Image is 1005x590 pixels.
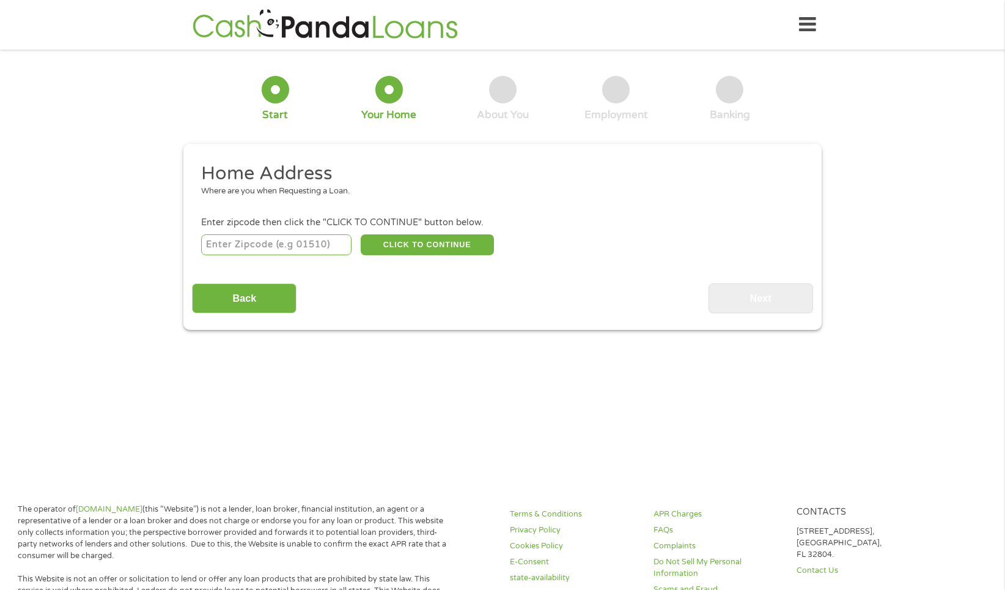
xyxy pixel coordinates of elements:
div: About You [477,108,529,122]
img: GetLoanNow Logo [189,7,462,42]
a: Do Not Sell My Personal Information [653,556,782,580]
div: Start [262,108,288,122]
a: FAQs [653,525,782,536]
a: state-availability [510,572,638,584]
a: Complaints [653,540,782,552]
input: Enter Zipcode (e.g 01510) [201,234,352,255]
input: Back [192,283,296,313]
h4: Contacts [797,507,925,518]
input: Next [709,283,813,313]
a: Cookies Policy [510,540,638,552]
a: Terms & Conditions [510,509,638,520]
h2: Home Address [201,162,795,186]
div: Your Home [361,108,416,122]
a: E-Consent [510,556,638,568]
div: Employment [584,108,648,122]
div: Where are you when Requesting a Loan. [201,185,795,198]
p: [STREET_ADDRESS], [GEOGRAPHIC_DATA], FL 32804. [797,526,925,561]
a: Privacy Policy [510,525,638,536]
a: Contact Us [797,565,925,577]
p: The operator of (this “Website”) is not a lender, loan broker, financial institution, an agent or... [18,504,447,561]
a: APR Charges [653,509,782,520]
button: CLICK TO CONTINUE [361,234,494,255]
a: [DOMAIN_NAME] [76,504,142,514]
div: Enter zipcode then click the "CLICK TO CONTINUE" button below. [201,216,804,230]
div: Banking [710,108,750,122]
